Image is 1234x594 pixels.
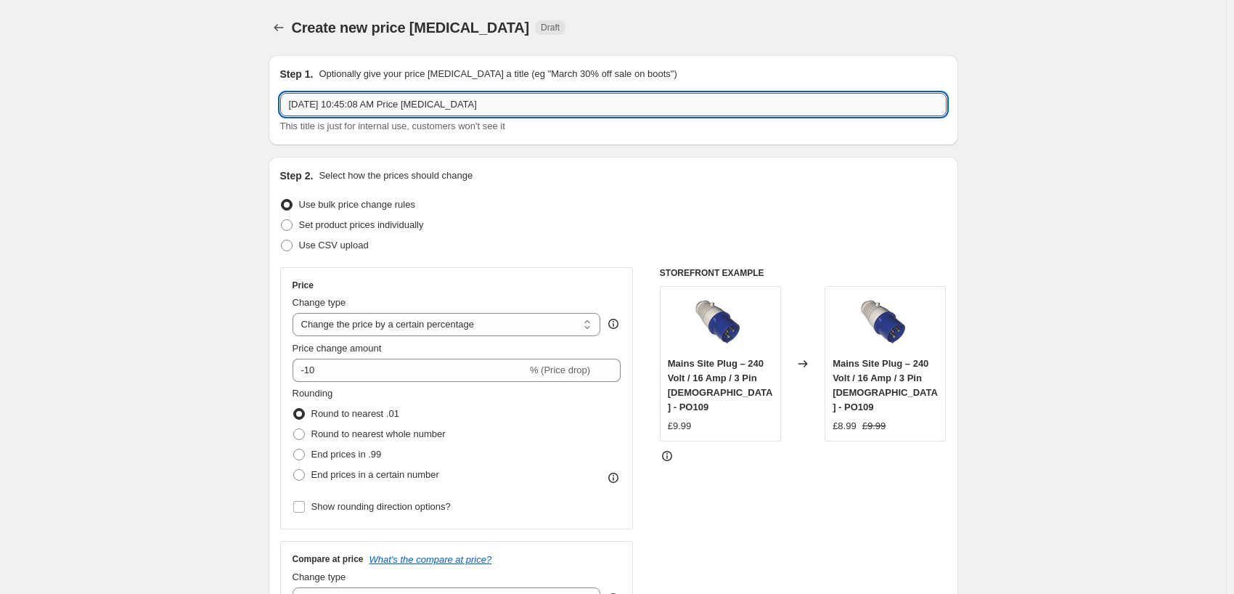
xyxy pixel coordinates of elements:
p: Optionally give your price [MEDICAL_DATA] a title (eg "March 30% off sale on boots") [319,67,677,81]
span: % (Price drop) [530,365,590,375]
h2: Step 1. [280,67,314,81]
span: Use bulk price change rules [299,199,415,210]
span: Round to nearest whole number [311,428,446,439]
button: What's the compare at price? [369,554,492,565]
input: -15 [293,359,527,382]
span: Mains Site Plug – 240 Volt / 16 Amp / 3 Pin [DEMOGRAPHIC_DATA] - PO109 [833,358,938,412]
span: End prices in .99 [311,449,382,460]
input: 30% off holiday sale [280,93,947,116]
span: Create new price [MEDICAL_DATA] [292,20,530,36]
strike: £9.99 [862,419,886,434]
div: £9.99 [668,419,692,434]
button: Price change jobs [269,17,289,38]
h3: Price [293,280,314,291]
div: £8.99 [833,419,857,434]
img: CARAVAN-MOTORHOME-Mains-Site-Plug-240-Volt-16-Amp-3-Pin-Male-PO109-371085318065_80x.jpg [691,294,749,352]
h6: STOREFRONT EXAMPLE [660,267,947,279]
span: Change type [293,297,346,308]
span: Rounding [293,388,333,399]
span: Change type [293,571,346,582]
span: Draft [541,22,560,33]
img: CARAVAN-MOTORHOME-Mains-Site-Plug-240-Volt-16-Amp-3-Pin-Male-PO109-371085318065_80x.jpg [857,294,915,352]
span: Mains Site Plug – 240 Volt / 16 Amp / 3 Pin [DEMOGRAPHIC_DATA] - PO109 [668,358,773,412]
span: Show rounding direction options? [311,501,451,512]
div: help [606,317,621,331]
span: Round to nearest .01 [311,408,399,419]
span: This title is just for internal use, customers won't see it [280,121,505,131]
span: Set product prices individually [299,219,424,230]
h2: Step 2. [280,168,314,183]
span: Price change amount [293,343,382,354]
p: Select how the prices should change [319,168,473,183]
span: Use CSV upload [299,240,369,251]
h3: Compare at price [293,553,364,565]
span: End prices in a certain number [311,469,439,480]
